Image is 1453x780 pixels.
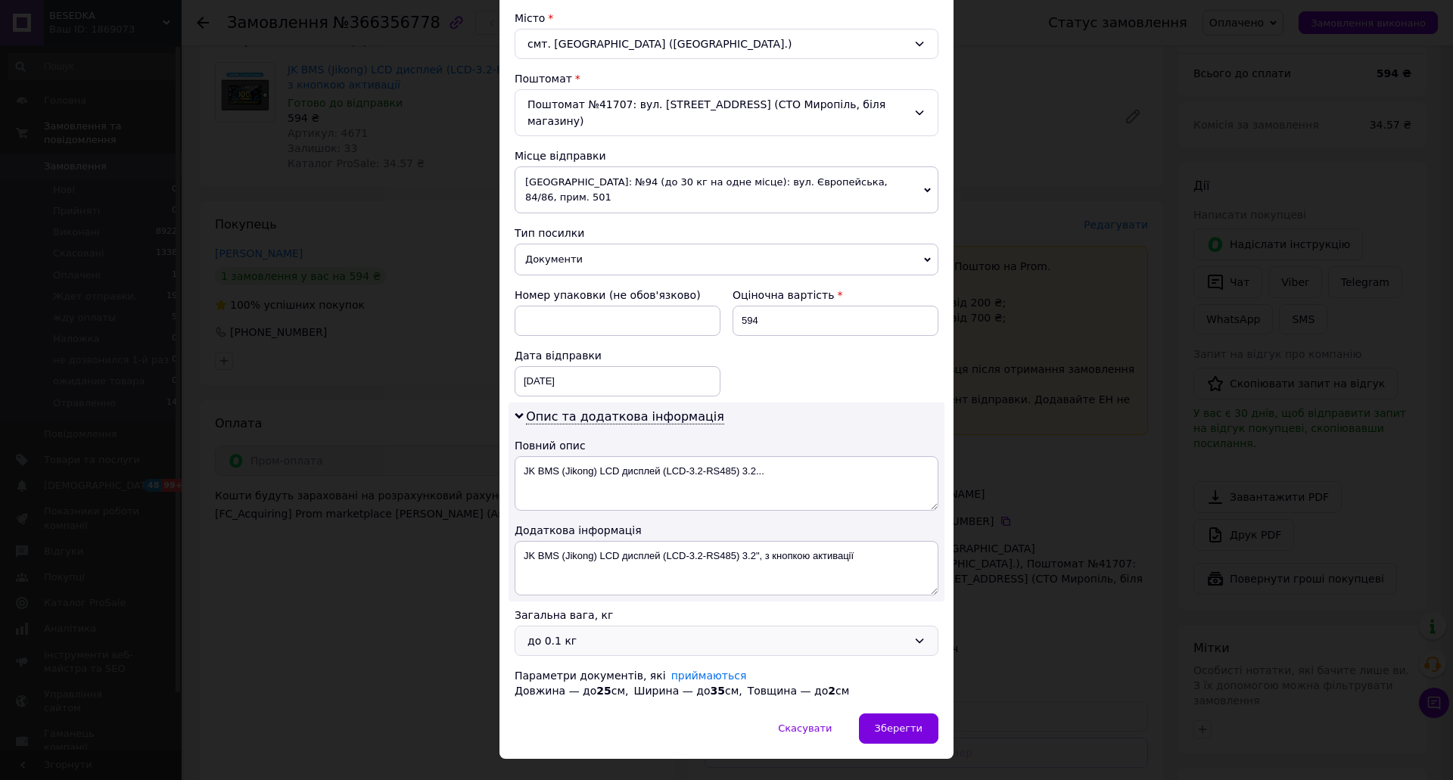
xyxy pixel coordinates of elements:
div: Повний опис [515,438,938,453]
span: Зберегти [875,723,923,734]
div: Додаткова інформація [515,523,938,538]
div: Оціночна вартість [733,287,938,303]
span: Опис та додаткова інформація [526,409,724,424]
span: Місце відправки [515,150,606,162]
span: 2 [828,685,835,697]
div: Місто [515,11,938,26]
div: Параметри документів, які Довжина — до см, Ширина — до см, Товщина — до см [515,668,938,698]
span: Тип посилки [515,227,584,239]
div: Загальна вага, кг [515,608,938,623]
div: Номер упаковки (не обов'язково) [515,287,720,303]
span: 25 [596,685,611,697]
span: [GEOGRAPHIC_DATA]: №94 (до 30 кг на одне місце): вул. Європейська, 84/86, прим. 501 [515,166,938,213]
textarea: JK BMS (Jikong) LCD дисплей (LCD-3.2-RS485) 3.2... [515,456,938,511]
span: Документи [515,244,938,275]
a: приймаються [671,670,747,682]
div: до 0.1 кг [527,632,907,649]
div: смт. [GEOGRAPHIC_DATA] ([GEOGRAPHIC_DATA].) [515,29,938,59]
div: Поштомат [515,71,938,86]
div: Поштомат №41707: вул. [STREET_ADDRESS] (СТО Миропіль, біля магазину) [515,89,938,136]
span: 35 [710,685,724,697]
textarea: JK BMS (Jikong) LCD дисплей (LCD-3.2-RS485) 3.2", з кнопкою активації [515,541,938,595]
div: Дата відправки [515,348,720,363]
span: Скасувати [778,723,832,734]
